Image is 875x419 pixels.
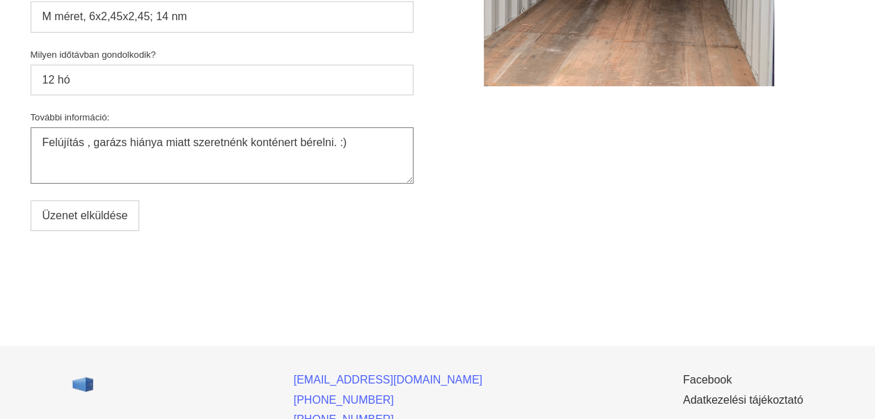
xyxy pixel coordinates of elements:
a: [EMAIL_ADDRESS][DOMAIN_NAME] [294,374,482,386]
label: Milyen időtávban gondolkodik? [31,49,413,60]
a: Adatkezelési tájékoztató [683,394,803,406]
img: favicon-32x32-png.png [72,374,93,395]
label: További információ: [31,112,413,122]
input: pl 6 hónap [31,65,413,95]
input: Üzenet elküldése [31,200,140,231]
a: Facebook [683,374,732,386]
a: [PHONE_NUMBER] [294,394,394,406]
